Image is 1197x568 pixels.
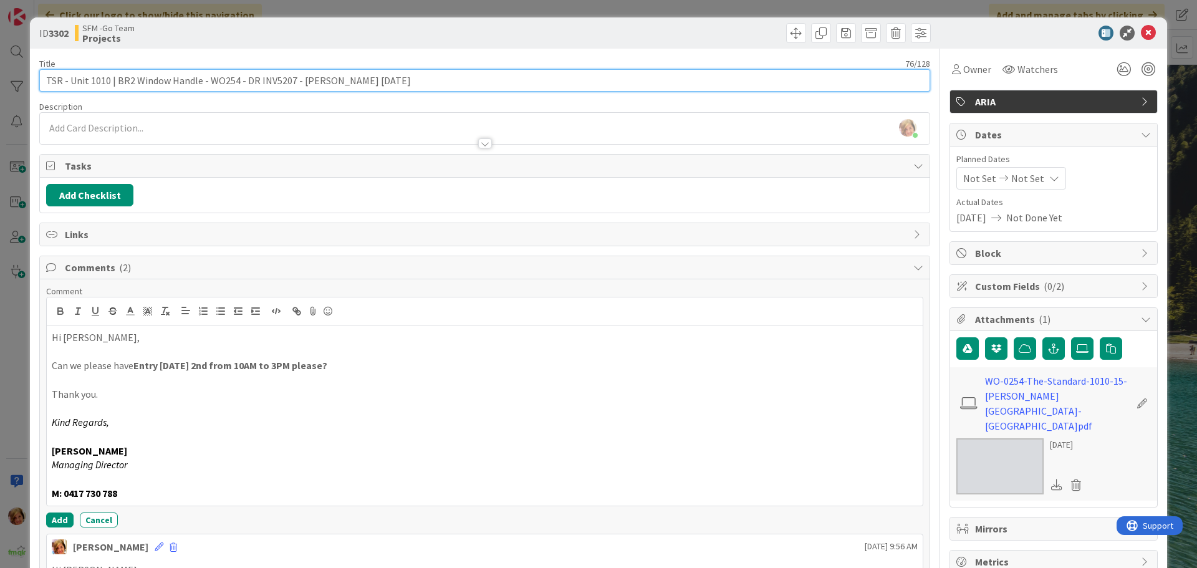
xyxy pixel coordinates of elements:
span: Comment [46,286,82,297]
em: Managing Director [52,458,127,471]
label: Title [39,58,55,69]
span: SFM -Go Team [82,23,135,33]
span: Comments [65,260,907,275]
span: ( 1 ) [1039,313,1050,325]
span: [DATE] 9:56 AM [865,540,918,553]
span: Support [26,2,57,17]
span: Custom Fields [975,279,1135,294]
input: type card name here... [39,69,930,92]
div: 76 / 128 [59,58,930,69]
span: Attachments [975,312,1135,327]
img: KiSwxcFcLogleto2b8SsqFMDUcOqpmCz.jpg [899,119,916,137]
span: Tasks [65,158,907,173]
span: ( 0/2 ) [1044,280,1064,292]
span: Dates [975,127,1135,142]
button: Add Checklist [46,184,133,206]
span: ( 2 ) [119,261,131,274]
span: Planned Dates [956,153,1151,166]
span: Links [65,227,907,242]
p: Thank you. [52,387,918,402]
span: ARIA [975,94,1135,109]
span: Description [39,101,82,112]
b: 3302 [49,27,69,39]
button: Cancel [80,513,118,527]
p: Can we please have [52,359,918,373]
span: Watchers [1017,62,1058,77]
span: Not Set [963,171,996,186]
span: Mirrors [975,521,1135,536]
strong: [PERSON_NAME] [52,445,127,457]
div: Download [1050,477,1064,493]
span: ID [39,26,69,41]
em: Kind Regards, [52,416,109,428]
b: Projects [82,33,135,43]
span: Not Done Yet [1006,210,1062,225]
span: [DATE] [956,210,986,225]
span: Owner [963,62,991,77]
div: [PERSON_NAME] [73,539,148,554]
strong: M: 0417 730 788 [52,487,117,499]
img: KD [52,539,67,554]
p: Hi [PERSON_NAME], [52,330,918,345]
strong: Entry [DATE] 2nd from 10AM to 3PM please? [133,359,327,372]
button: Add [46,513,74,527]
div: [DATE] [1050,438,1086,451]
span: Actual Dates [956,196,1151,209]
span: Not Set [1011,171,1044,186]
span: Block [975,246,1135,261]
a: WO-0254-The-Standard-1010-15-[PERSON_NAME][GEOGRAPHIC_DATA]-[GEOGRAPHIC_DATA]pdf [985,373,1130,433]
